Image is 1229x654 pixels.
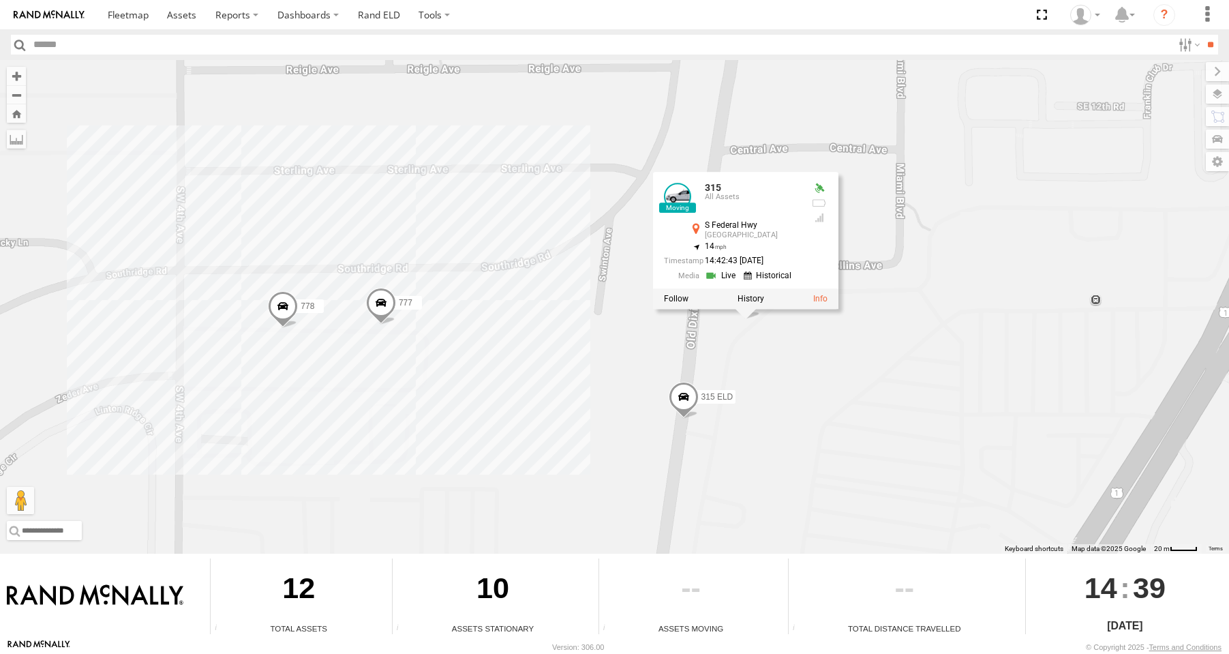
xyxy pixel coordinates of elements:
label: Map Settings [1206,152,1229,171]
a: Visit our Website [7,640,70,654]
div: Valid GPS Fix [810,183,827,194]
img: rand-logo.svg [14,10,85,20]
div: 10 [393,559,594,623]
i: ? [1153,4,1175,26]
div: © Copyright 2025 - [1086,643,1222,651]
a: View Asset Details [813,294,827,303]
div: No battery health information received from this device. [810,198,827,209]
div: Total number of assets current in transit. [599,624,620,634]
div: Total number of assets current stationary. [393,624,413,634]
div: [GEOGRAPHIC_DATA] [704,232,800,240]
button: Drag Pegman onto the map to open Street View [7,487,34,514]
div: S Federal Hwy [704,221,800,230]
div: Last Event GSM Signal Strength [810,213,827,224]
button: Map Scale: 20 m per 37 pixels [1150,544,1202,554]
div: Date/time of location update [663,257,800,266]
button: Zoom out [7,85,26,104]
span: 315 ELD [701,392,733,402]
div: Total Distance Travelled [789,623,1020,634]
div: Victor Calcano Jr [1065,5,1105,25]
label: View Asset History [737,294,763,303]
span: 778 [301,301,314,311]
div: Assets Moving [599,623,783,634]
div: [DATE] [1026,618,1224,634]
div: Total distance travelled by all assets within specified date range and applied filters [789,624,809,634]
a: Terms (opens in new tab) [1209,546,1223,551]
div: Assets Stationary [393,623,594,634]
div: Total number of Enabled Assets [211,624,231,634]
div: All Assets [704,194,800,202]
span: 20 m [1154,545,1170,552]
a: View Live Media Streams [704,269,739,282]
span: 14 [704,242,726,252]
a: View Historical Media Streams [743,269,795,282]
div: : [1026,559,1224,617]
button: Zoom Home [7,104,26,123]
a: 315 [704,182,720,193]
label: Search Filter Options [1173,35,1202,55]
img: Rand McNally [7,584,183,608]
span: Map data ©2025 Google [1072,545,1146,552]
span: 14 [1084,559,1117,617]
div: Version: 306.00 [552,643,604,651]
button: Zoom in [7,67,26,85]
label: Realtime tracking of Asset [663,294,688,303]
span: 777 [398,298,412,308]
label: Measure [7,130,26,149]
span: 39 [1133,559,1166,617]
div: 12 [211,559,386,623]
div: Total Assets [211,623,386,634]
a: View Asset Details [663,183,691,210]
a: Terms and Conditions [1149,643,1222,651]
button: Keyboard shortcuts [1005,544,1063,554]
